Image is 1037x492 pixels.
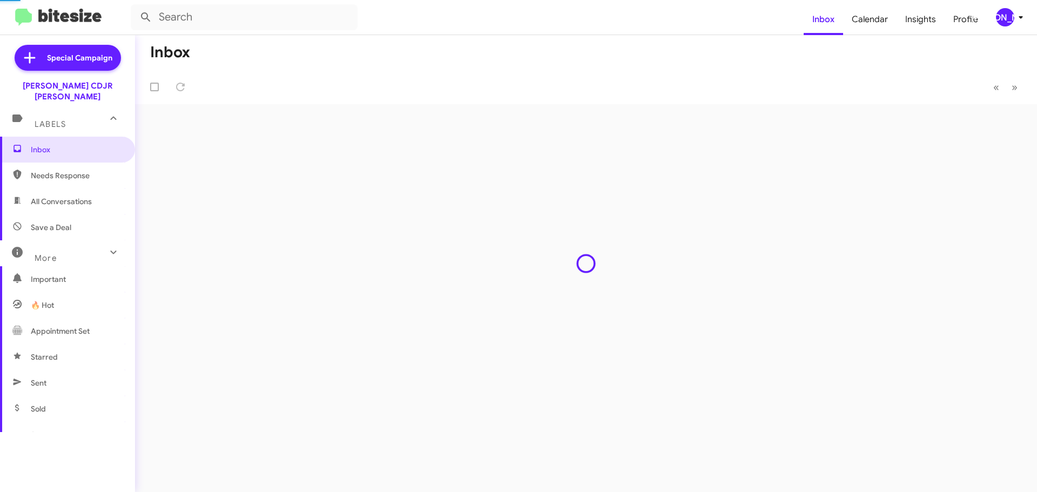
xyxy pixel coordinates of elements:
a: Calendar [843,4,897,35]
span: Appointment Set [31,326,90,336]
div: [PERSON_NAME] [996,8,1014,26]
span: « [993,80,999,94]
span: Starred [31,352,58,362]
span: Save a Deal [31,222,71,233]
a: Insights [897,4,945,35]
button: Next [1005,76,1024,98]
span: All Conversations [31,196,92,207]
span: Labels [35,119,66,129]
span: » [1012,80,1018,94]
a: Special Campaign [15,45,121,71]
span: Special Campaign [47,52,112,63]
nav: Page navigation example [987,76,1024,98]
a: Profile [945,4,987,35]
input: Search [131,4,358,30]
span: 🔥 Hot [31,300,54,311]
span: More [35,253,57,263]
a: Inbox [804,4,843,35]
button: [PERSON_NAME] [987,8,1025,26]
h1: Inbox [150,44,190,61]
span: Sold Responded [31,429,88,440]
span: Important [31,274,123,285]
button: Previous [987,76,1006,98]
span: Inbox [31,144,123,155]
span: Sent [31,378,46,388]
span: Sold [31,403,46,414]
span: Needs Response [31,170,123,181]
